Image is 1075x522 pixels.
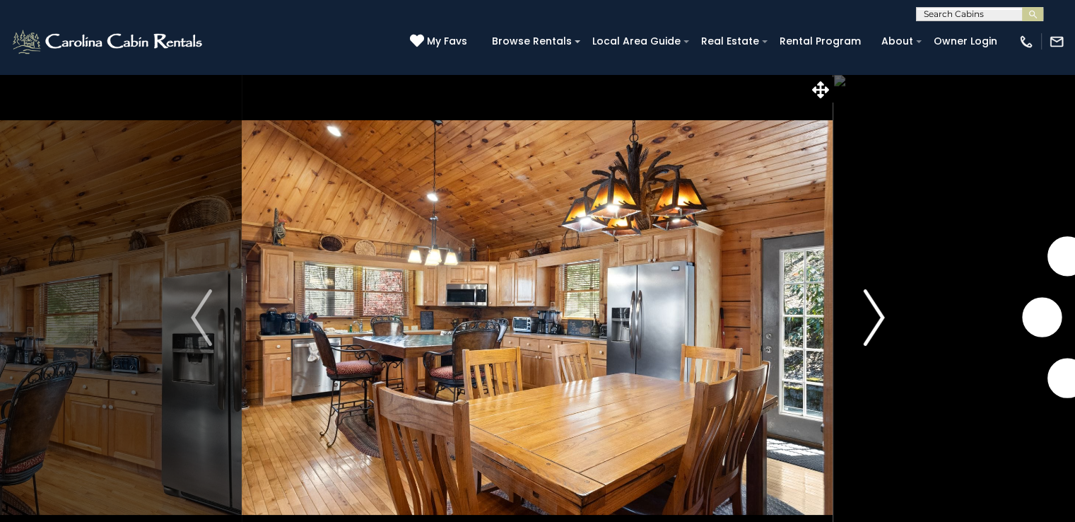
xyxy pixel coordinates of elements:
[1018,34,1034,50] img: phone-regular-white.png
[485,30,579,52] a: Browse Rentals
[11,28,206,56] img: White-1-2.png
[773,30,868,52] a: Rental Program
[585,30,688,52] a: Local Area Guide
[927,30,1004,52] a: Owner Login
[1049,34,1064,50] img: mail-regular-white.png
[694,30,766,52] a: Real Estate
[427,34,467,49] span: My Favs
[863,289,884,346] img: arrow
[874,30,920,52] a: About
[410,34,471,50] a: My Favs
[191,289,212,346] img: arrow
